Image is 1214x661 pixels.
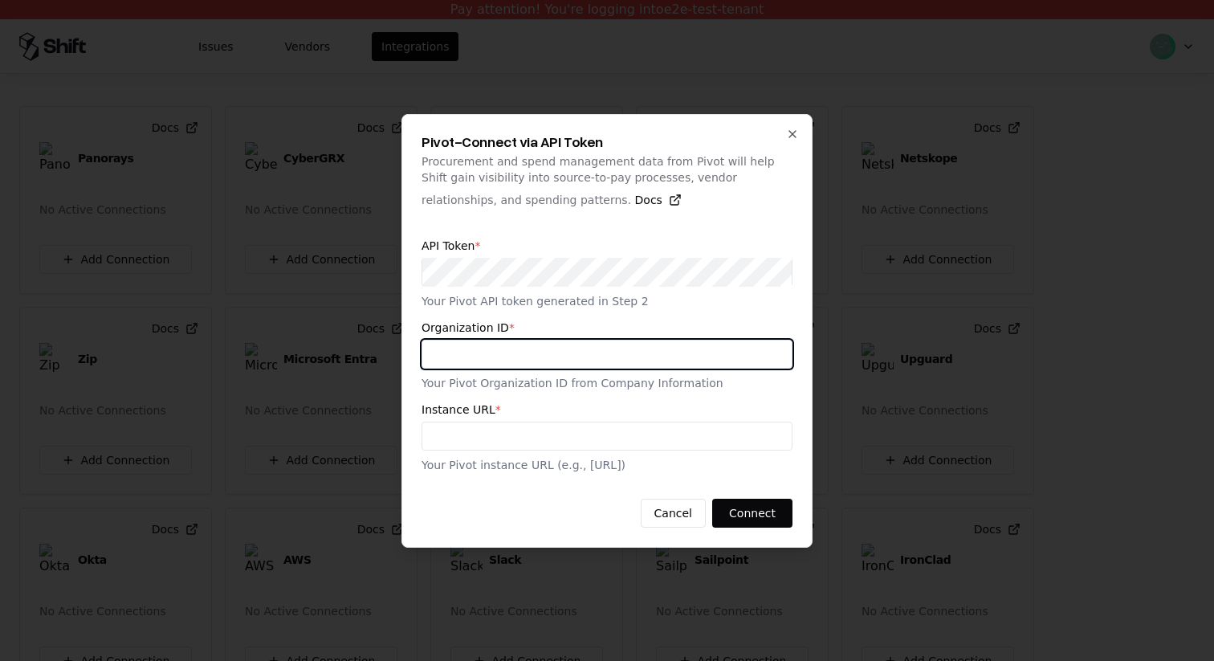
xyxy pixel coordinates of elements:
[422,404,792,415] label: Instance URL
[422,457,792,473] p: Your Pivot instance URL (e.g., [URL])
[422,293,792,309] p: Your Pivot API token generated in Step 2
[422,375,792,391] p: Your Pivot Organization ID from Company Information
[422,153,792,214] p: Procurement and spend management data from Pivot will help Shift gain visibility into source-to-p...
[422,322,792,333] label: Organization ID
[712,499,792,528] button: Connect
[635,186,682,214] button: Docs
[422,134,792,149] h2: Pivot - Connect via API Token
[422,240,792,251] label: API Token
[641,499,706,528] button: Cancel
